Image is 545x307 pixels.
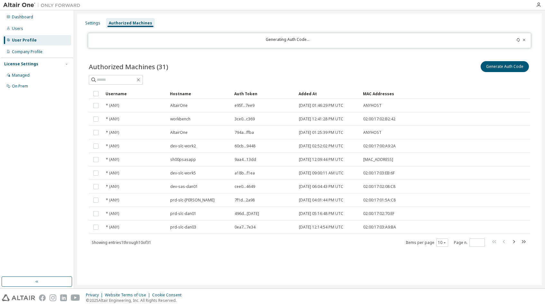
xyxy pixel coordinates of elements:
div: Privacy [86,293,105,298]
span: [DATE] 01:25:39 PM UTC [299,130,343,135]
span: 60cb...9448 [235,144,255,149]
span: 02:00:17:02:B2:42 [363,116,395,122]
span: ANYHOST [363,103,382,108]
div: Generating Auth Code... [92,37,483,44]
span: [DATE] 06:04:43 PM UTC [299,184,343,189]
span: Page n. [454,238,485,247]
img: linkedin.svg [60,294,67,301]
span: * (ANY) [106,198,119,203]
span: [DATE] 04:01:44 PM UTC [299,198,343,203]
span: Showing entries 1 through 10 of 31 [92,240,151,245]
div: On Prem [12,84,28,89]
span: prd-slc-[PERSON_NAME] [170,198,215,203]
span: [DATE] 12:14:54 PM UTC [299,225,343,230]
span: workbench [170,116,190,122]
img: facebook.svg [39,294,46,301]
span: prd-slc-dan03 [170,225,196,230]
img: instagram.svg [50,294,56,301]
div: Settings [85,21,100,26]
span: [DATE] 05:16:48 PM UTC [299,211,343,216]
span: AltairOne [170,103,188,108]
span: 0ea7...7e34 [235,225,255,230]
div: User Profile [12,38,37,43]
button: 10 [438,240,447,245]
button: Generate Auth Code [481,61,529,72]
span: [DATE] 09:00:11 AM UTC [299,171,344,176]
span: dev-slc-work2 [170,144,196,149]
span: 02:00:17:01:5A:C8 [363,198,396,203]
span: * (ANY) [106,184,119,189]
span: 02:00:17:02:70:EF [363,211,394,216]
div: Users [12,26,23,31]
div: Dashboard [12,14,33,20]
span: * (ANY) [106,157,119,162]
span: * (ANY) [106,144,119,149]
img: Altair One [3,2,84,8]
span: * (ANY) [106,116,119,122]
span: a18b...f1ea [235,171,255,176]
span: * (ANY) [106,171,119,176]
span: dev-sas-dan01 [170,184,198,189]
span: [MAC_ADDRESS] [363,157,393,162]
div: Company Profile [12,49,42,54]
div: Authorized Machines [109,21,152,26]
span: 3ce0...c369 [235,116,255,122]
span: [DATE] 12:41:28 PM UTC [299,116,343,122]
div: Username [106,88,165,99]
span: * (ANY) [106,103,119,108]
div: Website Terms of Use [105,293,152,298]
span: 9aa4...13dd [235,157,256,162]
span: [DATE] 01:46:29 PM UTC [299,103,343,108]
span: * (ANY) [106,225,119,230]
span: ANYHOST [363,130,382,135]
span: * (ANY) [106,211,119,216]
span: [DATE] 02:52:02 PM UTC [299,144,343,149]
div: Cookie Consent [152,293,185,298]
div: Auth Token [234,88,293,99]
span: [DATE] 12:09:44 PM UTC [299,157,343,162]
span: AltairOne [170,130,188,135]
span: 02:00:17:02:08:C8 [363,184,395,189]
span: 496d...[DATE] [235,211,259,216]
span: prd-slc-dan01 [170,211,196,216]
span: 7f1d...2a98 [235,198,255,203]
p: © 2025 Altair Engineering, Inc. All Rights Reserved. [86,298,185,303]
span: 02:00:17:03:EB:6F [363,171,395,176]
img: altair_logo.svg [2,294,35,301]
div: MAC Addresses [363,88,463,99]
span: cee0...4649 [235,184,255,189]
span: 794a...ffba [235,130,254,135]
div: Managed [12,73,30,78]
span: 02:00:17:03:A9:BA [363,225,396,230]
img: youtube.svg [71,294,80,301]
span: Authorized Machines (31) [89,62,168,71]
span: * (ANY) [106,130,119,135]
div: License Settings [4,61,38,67]
div: Added At [299,88,358,99]
span: dev-slc-work5 [170,171,196,176]
span: 02:00:17:00:A9:2A [363,144,396,149]
div: Hostname [170,88,229,99]
span: e95f...7ee9 [235,103,254,108]
span: Items per page [406,238,448,247]
span: sh00psasapp [170,157,196,162]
